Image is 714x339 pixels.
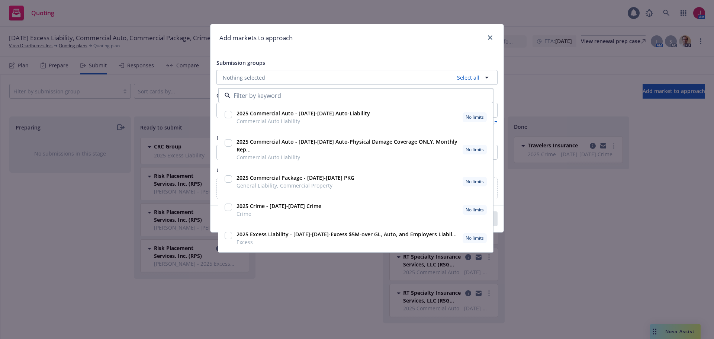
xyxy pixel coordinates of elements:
strong: 2025 Commercial Auto - [DATE]-[DATE] Auto-Physical Damage Coverage ONLY. Monthly Rep... [237,138,457,153]
span: Nothing selected [223,74,265,81]
div: Upload documents [216,178,498,199]
strong: 2025 Commercial Auto - [DATE]-[DATE] Auto-Liability [237,110,370,117]
button: Nothing selectedSelect all [216,70,498,85]
strong: 2025 Commercial Package - [DATE]-[DATE] PKG [237,174,354,181]
span: Crime [237,210,321,218]
button: Nothing selected [216,103,498,118]
a: close [486,33,495,42]
a: Select all [454,74,479,81]
input: Filter by keyword [231,91,478,100]
strong: 2025 Excess Liability - [DATE]-[DATE]-Excess $5M-over GL, Auto, and Employers Liabil... [237,231,457,238]
span: No limits [466,178,484,185]
span: No limits [466,146,484,153]
span: Upload documents [216,167,265,174]
span: Carrier, program administrator, or wholesaler [216,92,333,99]
span: Excess [237,238,457,246]
span: Commercial Auto Liability [237,117,370,125]
span: No limits [466,114,484,121]
h1: Add markets to approach [219,33,293,43]
strong: 2025 Crime - [DATE]-[DATE] Crime [237,202,321,210]
span: Submission groups [216,59,265,66]
span: No limits [466,235,484,242]
span: General Liability, Commercial Property [237,182,354,189]
span: Commercial Auto Liability [237,153,460,161]
span: Display name [216,134,251,141]
span: No limits [466,207,484,213]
